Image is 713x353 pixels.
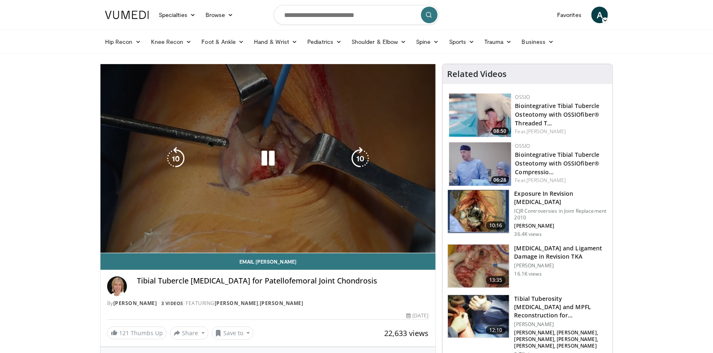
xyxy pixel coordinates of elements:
[526,177,566,184] a: [PERSON_NAME]
[170,327,208,340] button: Share
[515,102,600,127] a: Biointegrative Tibial Tubercle Osteotomy with OSSIOfiber® Threaded T…
[100,34,146,50] a: Hip Recon
[105,11,149,19] img: VuMedi Logo
[486,326,506,334] span: 12:10
[444,34,480,50] a: Sports
[154,7,201,23] a: Specialties
[491,176,509,184] span: 06:28
[552,7,586,23] a: Favorites
[515,94,530,101] a: OSSIO
[515,177,606,184] div: Feat.
[479,34,517,50] a: Trauma
[514,295,608,319] h3: Tibial Tuberosity [MEDICAL_DATA] and MPFL Reconstruction for Patellofemor…
[215,300,258,307] a: [PERSON_NAME]
[514,321,608,328] p: [PERSON_NAME]
[514,190,608,206] h3: Exposure In Revision [MEDICAL_DATA]
[514,208,608,221] p: ICJR Controversies in Joint Replacement 2010
[302,34,347,50] a: Pediatrics
[486,221,506,230] span: 10:16
[107,276,127,296] img: Avatar
[406,312,428,319] div: [DATE]
[449,94,511,137] a: 08:50
[515,142,530,149] a: OSSIO
[100,253,435,270] a: Email [PERSON_NAME]
[119,329,129,337] span: 121
[448,190,509,233] img: Screen_shot_2010-09-03_at_2.11.03_PM_2.png.150x105_q85_crop-smart_upscale.jpg
[591,7,608,23] a: A
[491,127,509,135] span: 08:50
[107,327,167,339] a: 121 Thumbs Up
[526,128,566,135] a: [PERSON_NAME]
[158,300,186,307] a: 3 Videos
[100,64,435,253] video-js: Video Player
[514,271,542,277] p: 16.1K views
[212,327,254,340] button: Save to
[197,34,249,50] a: Foot & Ankle
[411,34,444,50] a: Spine
[514,262,608,269] p: [PERSON_NAME]
[514,231,542,238] p: 36.4K views
[385,328,429,338] span: 22,633 views
[449,142,511,186] img: 2fac5f83-3fa8-46d6-96c1-ffb83ee82a09.150x105_q85_crop-smart_upscale.jpg
[447,69,507,79] h4: Related Videos
[447,190,608,238] a: 10:16 Exposure In Revision [MEDICAL_DATA] ICJR Controversies in Joint Replacement 2010 [PERSON_NA...
[113,300,157,307] a: [PERSON_NAME]
[260,300,304,307] a: [PERSON_NAME]
[449,142,511,186] a: 06:28
[107,300,429,307] div: By FEATURING ,
[448,245,509,288] img: whiteside_bone_loss_3.png.150x105_q85_crop-smart_upscale.jpg
[514,329,608,349] p: [PERSON_NAME], [PERSON_NAME], [PERSON_NAME], [PERSON_NAME], [PERSON_NAME], [PERSON_NAME]
[146,34,197,50] a: Knee Recon
[448,295,509,338] img: cab769df-a0f6-4752-92da-42e92bb4de9a.150x105_q85_crop-smart_upscale.jpg
[274,5,439,25] input: Search topics, interventions
[514,244,608,261] h3: [MEDICAL_DATA] and Ligament Damage in Revision TKA
[449,94,511,137] img: 14934b67-7d06-479f-8b24-1e3c477188f5.150x105_q85_crop-smart_upscale.jpg
[347,34,411,50] a: Shoulder & Elbow
[486,276,506,284] span: 13:35
[201,7,239,23] a: Browse
[514,223,608,229] p: [PERSON_NAME]
[517,34,559,50] a: Business
[447,244,608,288] a: 13:35 [MEDICAL_DATA] and Ligament Damage in Revision TKA [PERSON_NAME] 16.1K views
[515,151,600,176] a: Biointegrative Tibial Tubercle Osteotomy with OSSIOfiber® Compressio…
[137,276,429,286] h4: Tibial Tubercle [MEDICAL_DATA] for Patellofemoral Joint Chondrosis
[249,34,302,50] a: Hand & Wrist
[515,128,606,135] div: Feat.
